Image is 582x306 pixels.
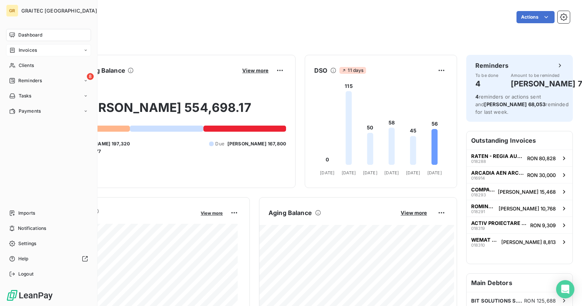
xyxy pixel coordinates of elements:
[471,203,496,209] span: ROMINSERV SRL
[499,206,556,212] span: [PERSON_NAME] 10,768
[471,226,485,231] span: 018319
[471,243,485,247] span: 018310
[19,62,34,69] span: Clients
[18,32,42,38] span: Dashboard
[398,209,429,216] button: View more
[18,255,29,262] span: Help
[498,189,556,195] span: [PERSON_NAME] 15,468
[471,153,524,159] span: RATEN - REGIA AUTONOMA TEHNOLOGII PENTRU ENERGIA N
[19,47,37,54] span: Invoices
[201,210,223,216] span: View more
[19,92,32,99] span: Tasks
[467,166,572,183] button: ARCADIA AEN ARCHITECTURE & PM SRL016914RON 30,000
[87,73,94,80] span: 8
[471,176,485,180] span: 016914
[19,108,41,115] span: Payments
[18,225,46,232] span: Notifications
[43,216,195,224] span: Monthly Revenue
[471,220,527,226] span: ACTIV PROIECTARE INFRASTRUCTURA SRL
[501,239,556,245] span: [PERSON_NAME] 8,813
[6,289,53,301] img: Logo LeanPay
[471,298,524,304] span: BIT SOLUTIONS S.R.L.
[471,159,486,164] span: 018288
[530,222,556,228] span: RON 9,309
[524,298,556,304] span: RON 125,688
[484,101,545,107] span: [PERSON_NAME] 68,053
[227,140,286,147] span: [PERSON_NAME] 167,800
[18,77,42,84] span: Reminders
[242,67,269,73] span: View more
[198,209,225,216] button: View more
[269,208,312,217] h6: Aging Balance
[406,170,421,175] tspan: [DATE]
[320,170,334,175] tspan: [DATE]
[475,61,508,70] h6: Reminders
[18,271,34,277] span: Logout
[467,217,572,233] button: ACTIV PROIECTARE INFRASTRUCTURA SRL018319RON 9,309
[6,253,91,265] a: Help
[6,5,18,17] div: GR
[516,11,555,23] button: Actions
[475,94,569,115] span: reminders or actions sent and reminded for last week.
[342,170,356,175] tspan: [DATE]
[71,140,130,147] span: [PERSON_NAME] 197,320
[467,274,572,292] h6: Main Debtors
[240,67,271,74] button: View more
[363,170,377,175] tspan: [DATE]
[339,67,366,74] span: 11 days
[527,172,556,178] span: RON 30,000
[467,200,572,217] button: ROMINSERV SRL018291[PERSON_NAME] 10,768
[467,183,572,200] button: COMPANIA DE APA SOMES SA018293[PERSON_NAME] 15,468
[556,280,574,298] div: Open Intercom Messenger
[527,155,556,161] span: RON 80,828
[427,170,442,175] tspan: [DATE]
[471,170,524,176] span: ARCADIA AEN ARCHITECTURE & PM SRL
[401,210,427,216] span: View more
[471,193,486,197] span: 018293
[467,150,572,166] button: RATEN - REGIA AUTONOMA TEHNOLOGII PENTRU ENERGIA N018288RON 80,828
[467,131,572,150] h6: Outstanding Invoices
[471,186,495,193] span: COMPANIA DE APA SOMES SA
[215,140,224,147] span: Due
[471,237,498,243] span: WEMAT GLOBAL SRL
[18,240,36,247] span: Settings
[21,8,97,14] span: GRAITEC [GEOGRAPHIC_DATA]
[43,100,286,123] h2: [PERSON_NAME] 554,698.17
[467,233,572,250] button: WEMAT GLOBAL SRL018310[PERSON_NAME] 8,813
[384,170,399,175] tspan: [DATE]
[471,209,485,214] span: 018291
[475,78,499,90] h4: 4
[18,210,35,217] span: Imports
[314,66,327,75] h6: DSO
[475,94,479,100] span: 4
[475,73,499,78] span: To be done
